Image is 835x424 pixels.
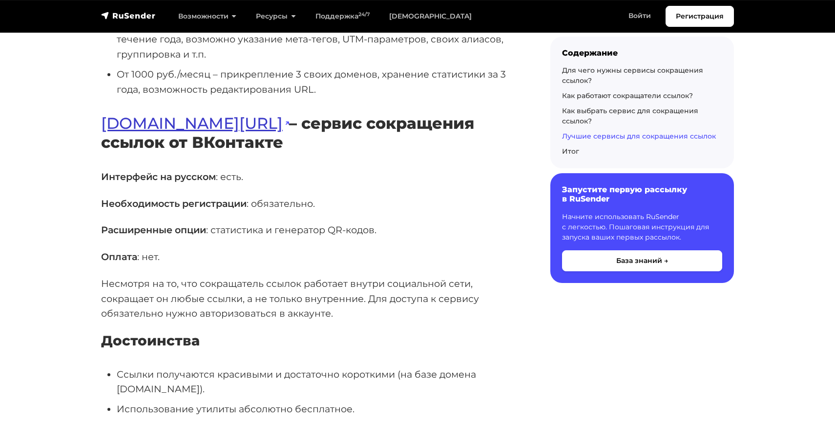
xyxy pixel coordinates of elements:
a: Регистрация [666,6,734,27]
a: Для чего нужны сервисы сокращения ссылок? [562,66,703,85]
li: От 1000 руб./месяц – прикрепление 3 своих доменов, хранение статистики за 3 года, возможность ред... [117,67,519,97]
p: : статистика и генератор QR-кодов. [101,222,519,238]
strong: Необходимость регистрации [101,198,247,209]
strong: Расширенные опции [101,224,206,236]
a: [DOMAIN_NAME][URL] [101,114,289,133]
p: : есть. [101,169,519,184]
p: : нет. [101,249,519,264]
img: RuSender [101,11,156,20]
a: Запустите первую рассылку в RuSender Начните использовать RuSender с легкостью. Пошаговая инструк... [550,173,734,283]
a: Войти [619,6,661,26]
button: База знаний → [562,250,722,271]
h4: Достоинства [101,333,519,349]
strong: Интерфейс на русском [101,171,216,182]
a: [DEMOGRAPHIC_DATA] [379,6,481,26]
a: Как выбрать сервис для сокращения ссылок? [562,106,698,125]
div: Содержание [562,48,722,58]
p: Несмотря на то, что сокращатель ссылок работает внутри социальной сети, сокращает он любые ссылки... [101,276,519,321]
a: Итог [562,147,579,156]
a: Возможности [168,6,246,26]
li: От 280 руб./месяц – прикрепление 1 своего домена, аналитика хранится в течение года, возможно ука... [117,17,519,62]
p: : обязательно. [101,196,519,211]
h3: – сервис сокращения ссылок от ВКонтакте [101,114,519,152]
sup: 24/7 [358,11,370,18]
strong: Оплата [101,251,137,262]
h6: Запустите первую рассылку в RuSender [562,185,722,203]
li: Ссылки получаются красивыми и достаточно короткими (на базе домена [DOMAIN_NAME]). [117,367,519,397]
p: Начните использовать RuSender с легкостью. Пошаговая инструкция для запуска ваших первых рассылок. [562,212,722,242]
a: Поддержка24/7 [306,6,379,26]
li: Использование утилиты абсолютно бесплатное. [117,402,519,417]
a: Как работают сокращатели ссылок? [562,91,693,100]
a: Ресурсы [246,6,305,26]
a: Лучшие сервисы для сокращения ссылок [562,132,716,141]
